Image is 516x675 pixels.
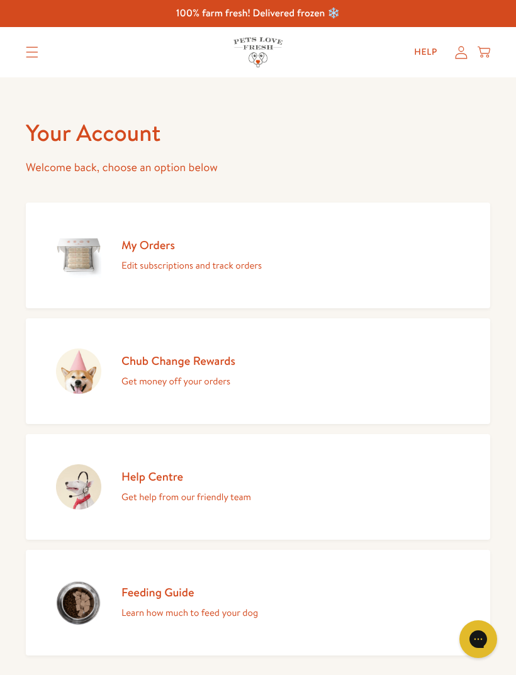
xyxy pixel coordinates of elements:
[233,37,283,67] img: Pets Love Fresh
[26,434,490,540] a: Help Centre Get help from our friendly team
[121,237,262,252] h2: My Orders
[453,616,503,662] iframe: Gorgias live chat messenger
[121,469,251,484] h2: Help Centre
[121,257,262,274] p: Edit subscriptions and track orders
[26,550,490,655] a: Feeding Guide Learn how much to feed your dog
[26,118,490,148] h1: Your Account
[121,584,258,600] h2: Feeding Guide
[16,36,48,68] summary: Translation missing: en.sections.header.menu
[121,353,235,368] h2: Chub Change Rewards
[404,40,447,65] a: Help
[121,489,251,505] p: Get help from our friendly team
[121,605,258,621] p: Learn how much to feed your dog
[26,158,490,177] p: Welcome back, choose an option below
[26,318,490,424] a: Chub Change Rewards Get money off your orders
[26,203,490,308] a: My Orders Edit subscriptions and track orders
[121,373,235,389] p: Get money off your orders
